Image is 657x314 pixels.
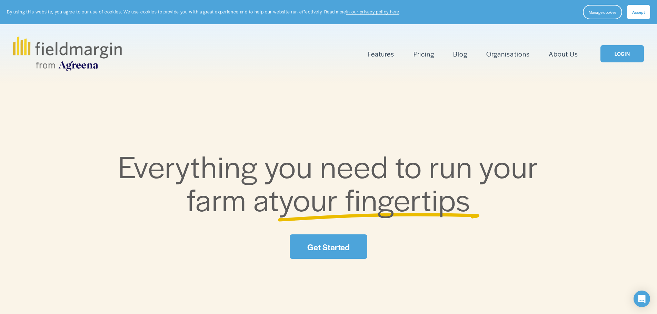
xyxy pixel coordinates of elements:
[600,45,644,63] a: LOGIN
[290,234,367,259] a: Get Started
[368,48,394,60] a: folder dropdown
[589,9,616,15] span: Manage cookies
[346,9,399,15] a: in our privacy policy here
[632,9,645,15] span: Accept
[7,9,400,15] p: By using this website, you agree to our use of cookies. We use cookies to provide you with a grea...
[549,48,578,60] a: About Us
[368,49,394,59] span: Features
[627,5,650,19] button: Accept
[279,177,470,220] span: your fingertips
[414,48,434,60] a: Pricing
[634,291,650,307] div: Open Intercom Messenger
[453,48,467,60] a: Blog
[583,5,622,19] button: Manage cookies
[118,144,546,220] span: Everything you need to run your farm at
[486,48,529,60] a: Organisations
[13,37,121,71] img: fieldmargin.com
